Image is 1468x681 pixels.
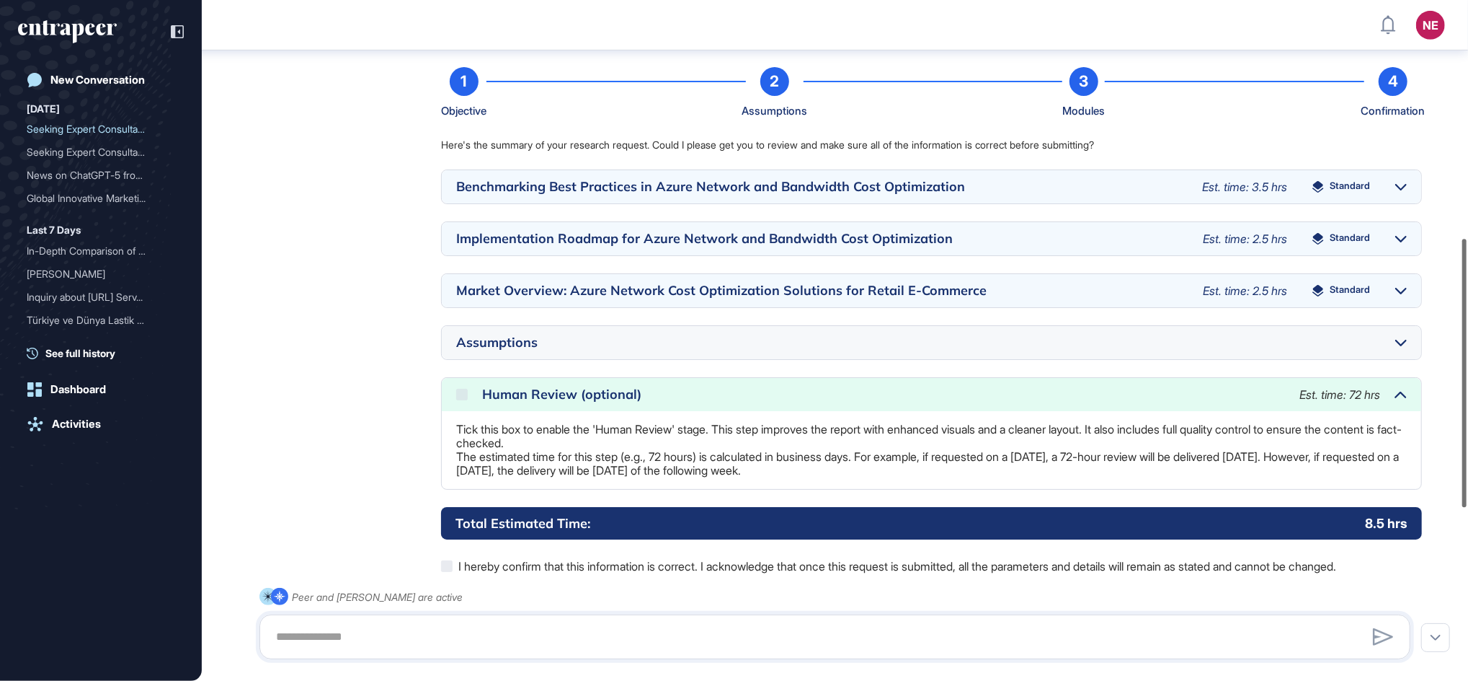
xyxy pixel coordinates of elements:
div: Türkiye ve Dünya Lastik Sektörü: Sektör Büyüklüğü, İş Modelleri, Rakipler ve Mobilite Şirketlerin... [27,332,175,355]
a: Activities [18,410,184,439]
div: Dashboard [50,383,106,396]
span: Standard [1330,233,1370,245]
div: Inquiry about [URL] Serv... [27,286,164,309]
div: 4 [1379,67,1407,96]
div: Türkiye ve Dünya Lastik S... [27,309,164,332]
div: Global Innovative Marketing Activities in Corporate Companies with a Focus on AI and Insurance [27,187,175,210]
div: In-Depth Comparison of Redis Vector Database for LLM Operations: Advantages and Disadvantages vs ... [27,240,175,263]
div: In-Depth Comparison of Re... [27,240,164,263]
span: Est. time: 2.5 hrs [1203,284,1287,298]
div: Seeking Expert Consultanc... [27,118,164,141]
span: Est. time: 72 hrs [1299,387,1380,402]
p: Tick this box to enable the 'Human Review' stage. This step improves the report with enhanced vis... [456,423,1407,478]
div: Seeking Expert Consultanc... [27,141,164,164]
div: Assumptions [456,336,1381,349]
a: New Conversation [18,66,184,95]
div: News on ChatGPT-5 from the Last Two Weeks [27,164,175,187]
div: Inquiry about H2O.ai Services [27,286,175,309]
div: Implementation Roadmap for Azure Network and Bandwidth Cost Optimization [456,232,1188,245]
div: 1 [450,67,479,96]
div: Global Innovative Marketi... [27,187,164,210]
span: Est. time: 2.5 hrs [1203,232,1287,246]
span: Standard [1330,181,1370,193]
div: Peer and [PERSON_NAME] are active [292,588,463,606]
div: Benchmarking Best Practices in Azure Network and Bandwidth Cost Optimization [456,180,1188,193]
span: Standard [1330,285,1370,296]
a: Dashboard [18,375,184,404]
div: Türkiye ve Dünya Lastik S... [27,332,164,355]
div: Last 7 Days [27,221,81,239]
div: Market Overview: Azure Network Cost Optimization Solutions for Retail E-Commerce [456,284,1188,297]
span: Est. time: 3.5 hrs [1202,180,1287,194]
div: [PERSON_NAME] [27,263,164,286]
label: I hereby confirm that this information is correct. I acknowledge that once this request is submit... [441,557,1422,576]
div: Modules [1062,102,1105,120]
div: Assumptions [742,102,807,120]
div: Human Review (optional) [482,388,1285,401]
h6: Total Estimated Time: [455,514,590,532]
div: entrapeer-logo [18,20,117,43]
div: Curie [27,263,175,286]
div: News on ChatGPT-5 from th... [27,164,164,187]
span: See full history [45,346,115,361]
div: Türkiye ve Dünya Lastik Sektörü Büyüklüğü ve İş Modelleri [27,309,175,332]
div: Seeking Expert Consultancy for Azure Cloud Cost Optimization Focused on Network and Bandwidth Usage [27,141,175,164]
div: Seeking Expert Consultancy for Azure Cloud Cost Optimization and Network Usage Analysis [27,118,175,141]
div: Confirmation [1361,102,1425,120]
a: See full history [27,346,184,361]
button: NE [1416,11,1445,40]
div: Activities [52,418,101,431]
p: 8.5 hrs [1365,514,1407,532]
div: 3 [1069,67,1098,96]
div: 2 [760,67,789,96]
p: Here's the summary of your research request. Could I please get you to review and make sure all o... [441,138,1422,152]
div: [DATE] [27,100,60,118]
div: New Conversation [50,74,145,87]
div: Objective [441,102,486,120]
